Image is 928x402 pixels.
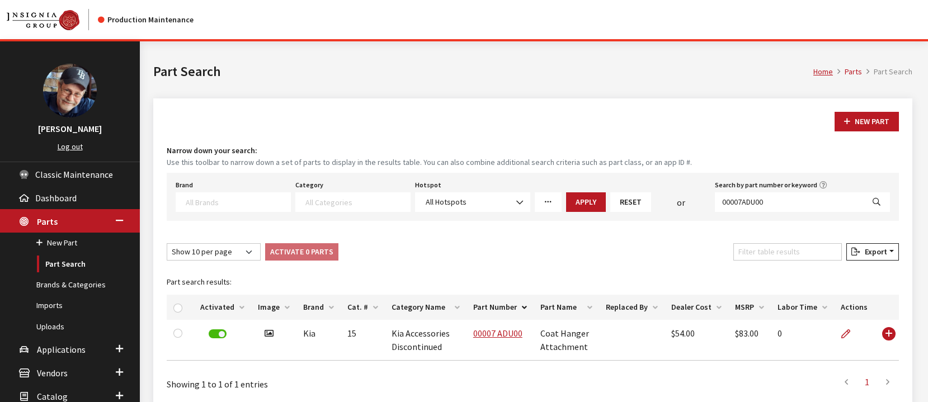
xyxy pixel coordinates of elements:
button: Export [846,243,899,261]
div: Showing 1 to 1 of 1 entries [167,370,464,391]
span: Export [860,247,887,257]
th: Brand: activate to sort column ascending [296,295,341,320]
a: Edit Part [841,320,860,348]
div: or [651,196,710,209]
th: MSRP: activate to sort column ascending [728,295,771,320]
h4: Narrow down your search: [167,145,899,157]
caption: Part search results: [167,269,899,295]
th: Labor Time: activate to sort column ascending [771,295,834,320]
th: Part Number: activate to sort column descending [467,295,534,320]
td: $83.00 [728,320,771,361]
span: Classic Maintenance [35,169,113,180]
button: Apply [566,192,606,212]
span: Select a Brand [176,192,291,212]
i: Has image [265,329,274,338]
button: New Part [835,112,899,131]
th: Image: activate to sort column ascending [251,295,296,320]
td: Kia [296,320,341,361]
input: Filter table results [733,243,842,261]
td: Coat Hanger Attachment [534,320,599,361]
span: All Hotspots [415,192,530,212]
input: Search [715,192,864,212]
a: 00007 ADU00 [473,328,522,339]
a: Insignia Group logo [7,9,98,30]
th: Actions [834,295,874,320]
h3: [PERSON_NAME] [11,122,129,135]
label: Deactivate Part [209,329,227,338]
span: Parts [37,216,58,227]
span: Select a Category [295,192,411,212]
label: Search by part number or keyword [715,180,817,190]
small: Use this toolbar to narrow down a set of parts to display in the results table. You can also comb... [167,157,899,168]
th: Cat. #: activate to sort column ascending [341,295,385,320]
li: Parts [833,66,862,78]
td: Kia Accessories Discontinued [385,320,467,361]
button: Reset [610,192,651,212]
img: Ray Goodwin [43,64,97,117]
span: Applications [37,344,86,355]
textarea: Search [305,197,410,207]
div: Production Maintenance [98,14,194,26]
th: Dealer Cost: activate to sort column ascending [665,295,728,320]
td: 0 [771,320,834,361]
span: Vendors [37,367,68,379]
img: Catalog Maintenance [7,10,79,30]
textarea: Search [186,197,290,207]
label: Hotspot [415,180,441,190]
span: Catalog [37,391,68,402]
button: Search [863,192,890,212]
label: Category [295,180,323,190]
label: Brand [176,180,193,190]
td: Use Enter key to show more/less [874,320,899,361]
span: Dashboard [35,192,77,204]
a: 1 [857,371,877,393]
h1: Part Search [153,62,813,82]
th: Activated: activate to sort column ascending [194,295,251,320]
li: Part Search [862,66,912,78]
th: Category Name: activate to sort column ascending [385,295,467,320]
td: $54.00 [665,320,728,361]
a: Home [813,67,833,77]
th: Part Name: activate to sort column ascending [534,295,599,320]
td: 15 [341,320,385,361]
span: All Hotspots [422,196,523,208]
span: All Hotspots [426,197,467,207]
th: Replaced By: activate to sort column ascending [599,295,665,320]
a: Log out [58,141,83,152]
a: More Filters [535,192,562,212]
